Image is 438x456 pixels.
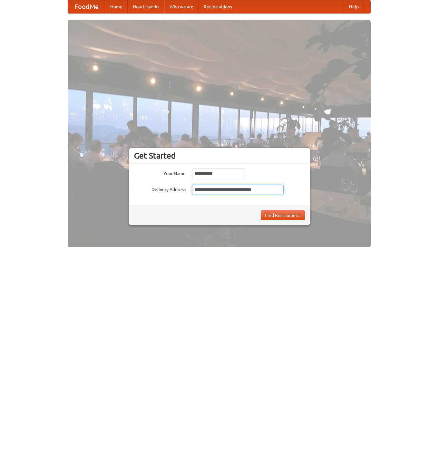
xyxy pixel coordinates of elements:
a: Recipe videos [199,0,237,13]
button: Find Restaurants! [261,210,305,220]
a: FoodMe [68,0,105,13]
a: Who we are [164,0,199,13]
label: Delivery Address [134,185,186,193]
h3: Get Started [134,151,305,160]
label: Your Name [134,169,186,177]
a: How it works [128,0,164,13]
a: Home [105,0,128,13]
a: Help [344,0,364,13]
